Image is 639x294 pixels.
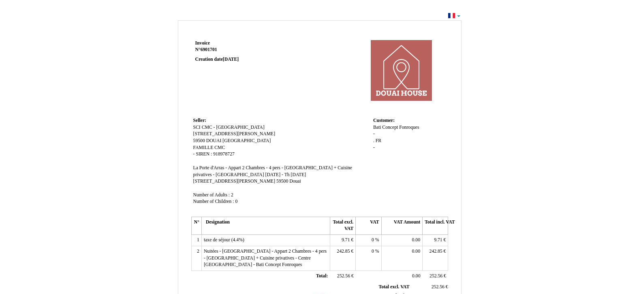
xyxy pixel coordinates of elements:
[337,249,350,254] span: 242.85
[231,192,233,198] span: 2
[193,118,206,123] span: Seller:
[195,40,210,46] span: Invoice
[330,217,355,234] th: Total excl. VAT
[423,246,448,271] td: €
[193,125,265,130] span: SCI CMC - [GEOGRAPHIC_DATA]
[193,131,276,136] span: [STREET_ADDRESS][PERSON_NAME]
[193,138,205,143] span: 59500
[432,284,445,290] span: 252.56
[356,217,381,234] th: VAT
[423,235,448,246] td: €
[214,145,225,150] span: CMC
[276,179,288,184] span: 59500
[430,273,442,279] span: 252.56
[373,125,398,130] span: Bati Concept
[373,145,375,150] span: -
[222,138,271,143] span: [GEOGRAPHIC_DATA]
[191,217,201,234] th: N°
[193,145,214,150] span: FAMILLE
[356,235,381,246] td: %
[330,235,355,246] td: €
[376,138,381,143] span: FR
[204,237,244,243] span: taxe de séjour (4.4%)
[381,217,422,234] th: VAT Amount
[412,249,420,254] span: 0.00
[223,57,239,62] span: [DATE]
[372,249,374,254] span: 0
[204,249,327,267] span: Nuitées - [GEOGRAPHIC_DATA] - Appart 2 Chambres - 4 pers - [GEOGRAPHIC_DATA] + Cuisine privatives...
[342,237,350,243] span: 9.71
[316,273,328,279] span: Total:
[193,199,234,204] span: Number of Children :
[201,47,217,52] span: 6901701
[434,237,442,243] span: 9.71
[193,165,352,177] span: La Porte d'Arras - Appart 2 Chambres - 4 pers - [GEOGRAPHIC_DATA] + Cuisine privatives - [GEOGRAP...
[379,284,410,290] span: Total excl. VAT
[201,217,330,234] th: Designation
[193,151,195,157] span: -
[330,246,355,271] td: €
[411,283,449,292] td: €
[196,151,234,157] span: SIREN : 918978727
[330,271,355,282] td: €
[289,179,301,184] span: Douai
[356,40,446,101] img: logo
[412,237,420,243] span: 0.00
[337,273,350,279] span: 252.56
[193,179,276,184] span: [STREET_ADDRESS][PERSON_NAME]
[423,271,448,282] td: €
[206,138,222,143] span: DOUAI
[372,237,374,243] span: 0
[423,217,448,234] th: Total incl. VAT
[373,118,395,123] span: Customer:
[195,57,239,62] strong: Creation date
[195,47,292,53] strong: N°
[191,235,201,246] td: 1
[373,138,374,143] span: .
[399,125,419,130] span: Fonroques
[412,273,420,279] span: 0.00
[235,199,237,204] span: 0
[373,131,375,136] span: -
[193,192,230,198] span: Number of Adults :
[265,172,306,177] span: [DATE] - Th [DATE]
[191,246,201,271] td: 2
[430,249,442,254] span: 242.85
[356,246,381,271] td: %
